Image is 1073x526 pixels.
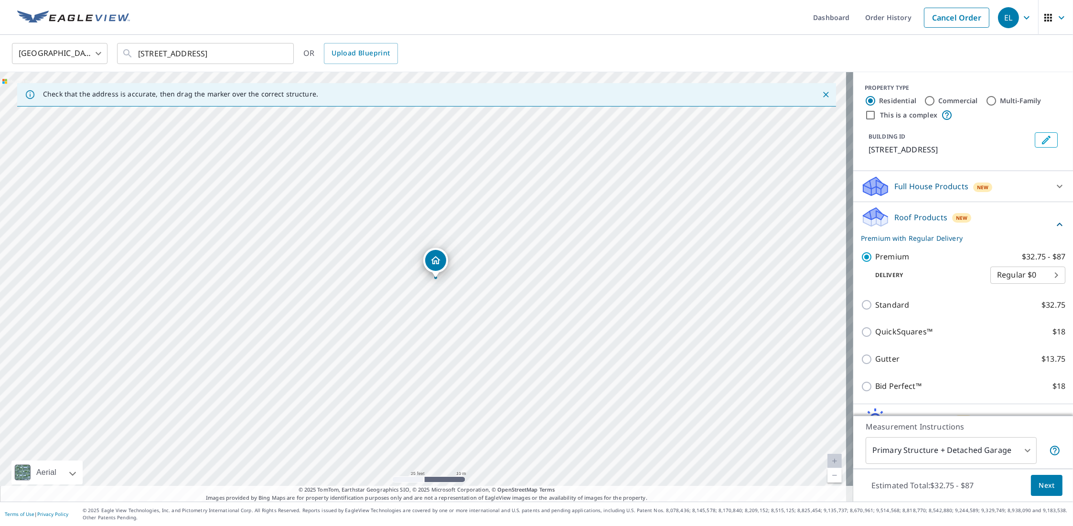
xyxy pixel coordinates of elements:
[17,11,130,25] img: EV Logo
[303,43,398,64] div: OR
[43,90,318,98] p: Check that the address is accurate, then drag the marker over the correct structure.
[938,96,978,106] label: Commercial
[324,43,397,64] a: Upload Blueprint
[875,326,933,338] p: QuickSquares™
[894,212,947,223] p: Roof Products
[861,206,1065,243] div: Roof ProductsNewPremium with Regular Delivery
[865,84,1062,92] div: PROPERTY TYPE
[866,421,1061,432] p: Measurement Instructions
[875,299,909,311] p: Standard
[1052,380,1065,392] p: $18
[1035,132,1058,148] button: Edit building 1
[332,47,390,59] span: Upload Blueprint
[1031,475,1062,496] button: Next
[861,408,1065,431] div: Solar ProductsNew
[5,511,68,517] p: |
[875,251,909,263] p: Premium
[5,511,34,517] a: Terms of Use
[864,475,981,496] p: Estimated Total: $32.75 - $87
[37,511,68,517] a: Privacy Policy
[1000,96,1041,106] label: Multi-Family
[894,414,949,425] p: Solar Products
[990,262,1065,289] div: Regular $0
[827,454,842,468] a: Current Level 20, Zoom In Disabled
[956,214,968,222] span: New
[423,248,448,278] div: Dropped pin, building 1, Residential property, 6047 Keats Cir Orangevale, CA 95662
[880,110,937,120] label: This is a complex
[1041,353,1065,365] p: $13.75
[866,437,1037,464] div: Primary Structure + Detached Garage
[869,144,1031,155] p: [STREET_ADDRESS]
[83,507,1068,521] p: © 2025 Eagle View Technologies, Inc. and Pictometry International Corp. All Rights Reserved. Repo...
[924,8,989,28] a: Cancel Order
[875,380,922,392] p: Bid Perfect™
[1052,326,1065,338] p: $18
[827,468,842,483] a: Current Level 20, Zoom Out
[11,461,83,484] div: Aerial
[1041,299,1065,311] p: $32.75
[820,88,832,101] button: Close
[12,40,107,67] div: [GEOGRAPHIC_DATA]
[1022,251,1065,263] p: $32.75 - $87
[977,183,989,191] span: New
[861,271,990,279] p: Delivery
[33,461,59,484] div: Aerial
[869,132,905,140] p: BUILDING ID
[875,353,900,365] p: Gutter
[539,486,555,493] a: Terms
[1049,445,1061,456] span: Your report will include the primary structure and a detached garage if one exists.
[138,40,274,67] input: Search by address or latitude-longitude
[1039,480,1055,492] span: Next
[894,181,968,192] p: Full House Products
[861,233,1054,243] p: Premium with Regular Delivery
[861,175,1065,198] div: Full House ProductsNew
[299,486,555,494] span: © 2025 TomTom, Earthstar Geographics SIO, © 2025 Microsoft Corporation, ©
[879,96,916,106] label: Residential
[998,7,1019,28] div: EL
[497,486,537,493] a: OpenStreetMap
